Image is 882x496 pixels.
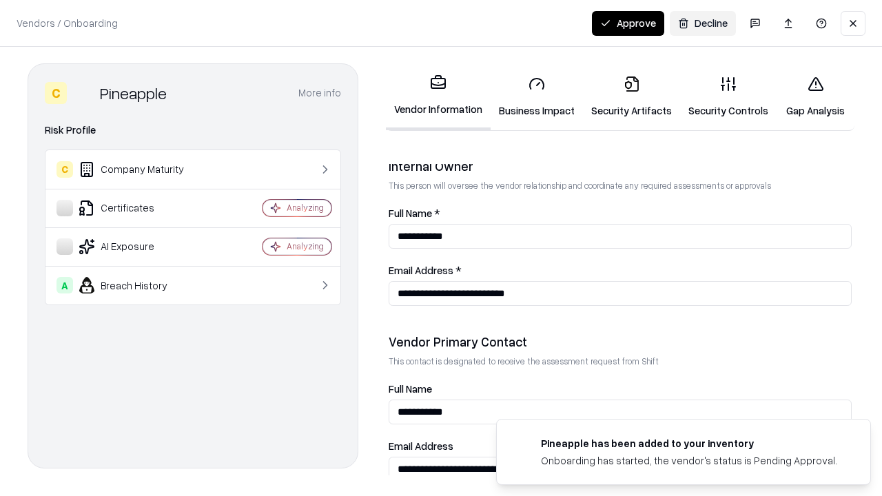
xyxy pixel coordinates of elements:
[389,265,852,276] label: Email Address *
[541,436,837,451] div: Pineapple has been added to your inventory
[389,384,852,394] label: Full Name
[57,238,221,255] div: AI Exposure
[777,65,854,129] a: Gap Analysis
[100,82,167,104] div: Pineapple
[513,436,530,453] img: pineappleenergy.com
[45,82,67,104] div: C
[57,200,221,216] div: Certificates
[592,11,664,36] button: Approve
[491,65,583,129] a: Business Impact
[389,208,852,218] label: Full Name *
[389,333,852,350] div: Vendor Primary Contact
[541,453,837,468] div: Onboarding has started, the vendor's status is Pending Approval.
[389,441,852,451] label: Email Address
[72,82,94,104] img: Pineapple
[389,158,852,174] div: Internal Owner
[57,161,73,178] div: C
[57,161,221,178] div: Company Maturity
[389,355,852,367] p: This contact is designated to receive the assessment request from Shift
[57,277,221,293] div: Breach History
[298,81,341,105] button: More info
[287,240,324,252] div: Analyzing
[670,11,736,36] button: Decline
[17,16,118,30] p: Vendors / Onboarding
[45,122,341,138] div: Risk Profile
[287,202,324,214] div: Analyzing
[389,180,852,192] p: This person will oversee the vendor relationship and coordinate any required assessments or appro...
[57,277,73,293] div: A
[583,65,680,129] a: Security Artifacts
[386,63,491,130] a: Vendor Information
[680,65,777,129] a: Security Controls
